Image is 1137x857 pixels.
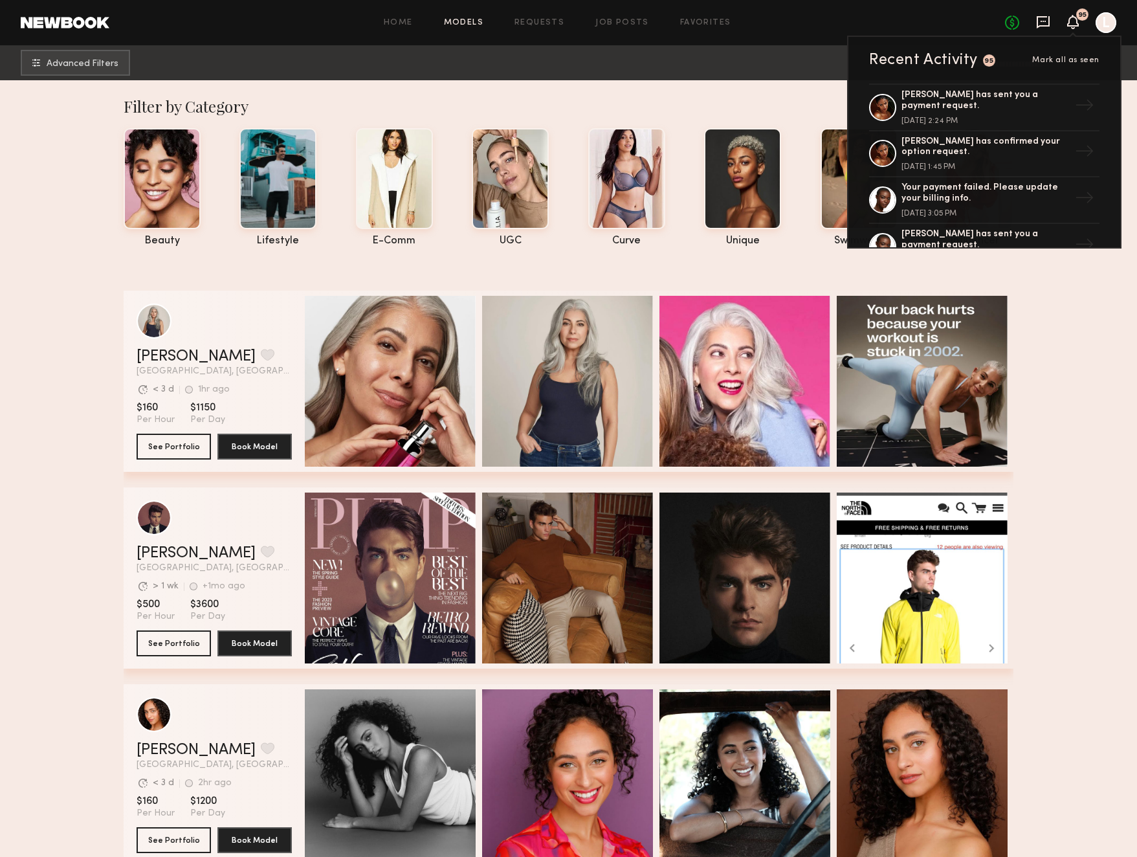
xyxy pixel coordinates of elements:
a: [PERSON_NAME] [137,349,256,364]
div: [PERSON_NAME] has sent you a payment request. [901,229,1070,251]
a: Models [444,19,483,27]
div: [DATE] 2:24 PM [901,117,1070,125]
div: Filter by Category [124,96,1013,117]
a: [PERSON_NAME] has sent you a payment request.[DATE] 2:24 PM→ [869,83,1099,131]
button: See Portfolio [137,434,211,460]
span: Advanced Filters [47,60,118,69]
div: Recent Activity [869,52,978,68]
button: Book Model [217,827,292,853]
span: [GEOGRAPHIC_DATA], [GEOGRAPHIC_DATA] [137,367,292,376]
a: [PERSON_NAME] [137,742,256,758]
span: [GEOGRAPHIC_DATA], [GEOGRAPHIC_DATA] [137,564,292,573]
div: [DATE] 1:45 PM [901,163,1070,171]
span: Per Day [190,414,225,426]
div: < 3 d [153,385,174,394]
div: +1mo ago [203,582,245,591]
div: e-comm [356,236,433,247]
div: swimwear [821,236,898,247]
a: Requests [514,19,564,27]
button: See Portfolio [137,827,211,853]
div: 95 [984,58,993,65]
div: 1hr ago [198,385,230,394]
button: Book Model [217,630,292,656]
div: → [1070,91,1099,124]
a: [PERSON_NAME] [137,546,256,561]
span: $3600 [190,598,225,611]
span: Per Hour [137,808,175,819]
div: > 1 wk [153,582,179,591]
button: See Portfolio [137,630,211,656]
span: Per Hour [137,611,175,623]
a: Your payment failed. Please update your billing info.[DATE] 3:05 PM→ [869,177,1099,224]
div: curve [588,236,665,247]
span: Per Day [190,611,225,623]
span: $160 [137,401,175,414]
span: $1200 [190,795,225,808]
div: [DATE] 3:05 PM [901,210,1070,217]
div: 95 [1078,12,1087,19]
div: [PERSON_NAME] has sent you a payment request. [901,90,1070,112]
span: $160 [137,795,175,808]
a: L [1096,12,1116,33]
div: unique [704,236,781,247]
div: → [1070,230,1099,263]
div: → [1070,137,1099,170]
div: → [1070,183,1099,217]
div: lifestyle [239,236,316,247]
span: [GEOGRAPHIC_DATA], [GEOGRAPHIC_DATA] [137,761,292,770]
div: Your payment failed. Please update your billing info. [901,183,1070,205]
span: Per Day [190,808,225,819]
div: beauty [124,236,201,247]
div: 2hr ago [198,779,232,788]
a: Favorites [680,19,731,27]
div: < 3 d [153,779,174,788]
a: Home [384,19,413,27]
span: $1150 [190,401,225,414]
div: [PERSON_NAME] has confirmed your option request. [901,137,1070,159]
button: Advanced Filters [21,50,130,76]
span: Mark all as seen [1032,56,1099,64]
span: Per Hour [137,414,175,426]
a: [PERSON_NAME] has confirmed your option request.[DATE] 1:45 PM→ [869,131,1099,178]
a: [PERSON_NAME] has sent you a payment request.→ [869,224,1099,271]
button: Book Model [217,434,292,460]
span: $500 [137,598,175,611]
a: Job Posts [595,19,649,27]
div: UGC [472,236,549,247]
